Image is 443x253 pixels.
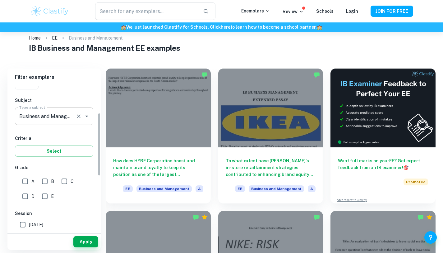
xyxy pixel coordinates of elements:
a: here [221,25,230,30]
h6: Filter exemplars [7,69,101,86]
h6: Grade [15,164,93,171]
button: Open [82,112,91,121]
button: Select [15,146,93,157]
a: How does HYBE Corporation boost and maintain brand loyalty to keep its position as one of the lar... [106,69,211,203]
p: Business and Management [69,35,123,41]
h6: To what extent have [PERSON_NAME]'s in-store retailtainment strategies contributed to enhancing b... [226,157,316,178]
h6: Subject [15,97,93,104]
span: D [31,193,35,200]
a: EE [52,34,58,42]
span: B [51,178,54,185]
button: JOIN FOR FREE [371,6,413,17]
span: C [71,178,74,185]
span: E [51,193,54,200]
span: A [308,185,316,192]
img: Marked [201,72,208,78]
img: Marked [314,72,320,78]
p: Exemplars [241,7,270,14]
p: Review [283,8,304,15]
h6: Criteria [15,135,93,142]
a: Schools [316,9,334,14]
span: EE [235,185,245,192]
span: 🏫 [317,25,322,30]
a: Home [29,34,41,42]
h6: Session [15,210,93,217]
span: Promoted [404,179,428,185]
a: Advertise with Clastify [337,198,367,202]
div: Premium [426,214,432,220]
img: Marked [314,214,320,220]
button: Help and Feedback [424,231,437,244]
div: Premium [201,214,208,220]
h6: Want full marks on your EE ? Get expert feedback from an IB examiner! [338,157,428,171]
h6: We just launched Clastify for Schools. Click to learn how to become a school partner. [1,24,442,31]
span: 🎯 [403,165,408,170]
input: Search for any exemplars... [95,2,198,20]
span: Business and Management [136,185,192,192]
label: Type a subject [19,105,45,110]
a: Login [346,9,358,14]
span: Business and Management [249,185,304,192]
span: 🏫 [121,25,126,30]
h6: How does HYBE Corporation boost and maintain brand loyalty to keep its position as one of the lar... [113,157,203,178]
span: EE [123,185,133,192]
span: [DATE] [29,221,43,228]
img: Marked [193,214,199,220]
img: Clastify logo [30,5,70,17]
a: To what extent have [PERSON_NAME]'s in-store retailtainment strategies contributed to enhancing b... [218,69,323,203]
a: Want full marks on yourEE? Get expert feedback from an IB examiner!PromotedAdvertise with Clastify [330,69,436,203]
img: Thumbnail [330,69,436,147]
button: Clear [74,112,83,121]
h1: IB Business and Management EE examples [29,42,414,54]
img: Marked [418,214,424,220]
span: A [31,178,35,185]
button: Apply [73,236,98,247]
span: A [196,185,203,192]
